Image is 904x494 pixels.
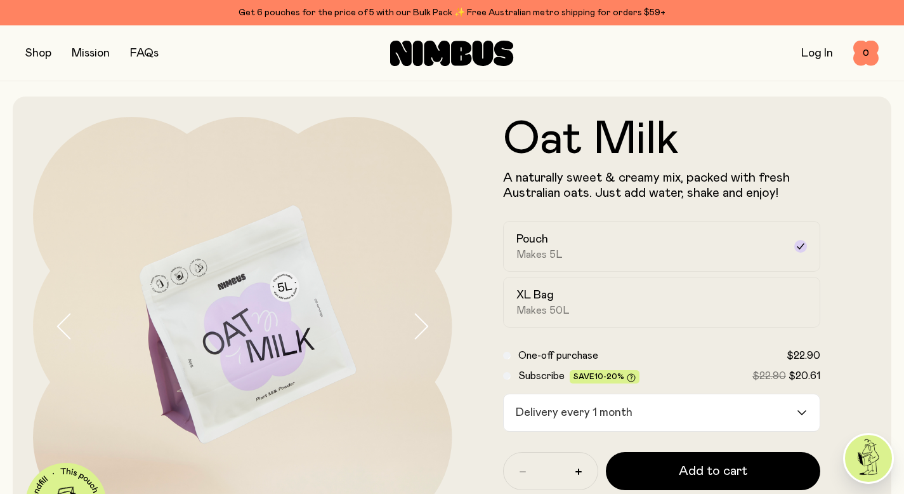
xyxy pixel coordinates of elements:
span: One-off purchase [518,350,598,361]
a: Log In [801,48,833,59]
span: $22.90 [752,371,786,381]
input: Search for option [638,394,796,431]
span: Makes 50L [516,304,570,317]
span: Add to cart [679,462,747,480]
button: 0 [853,41,879,66]
div: Get 6 pouches for the price of 5 with our Bulk Pack ✨ Free Australian metro shipping for orders $59+ [25,5,879,20]
button: Add to cart [606,452,821,490]
a: Mission [72,48,110,59]
span: Subscribe [518,371,565,381]
h2: XL Bag [516,288,554,303]
span: $22.90 [787,350,820,361]
h2: Pouch [516,232,548,247]
span: Delivery every 1 month [513,394,636,431]
span: Save [573,373,636,382]
span: Makes 5L [516,248,563,261]
p: A naturally sweet & creamy mix, packed with fresh Australian oats. Just add water, shake and enjoy! [503,170,821,201]
a: FAQs [130,48,159,59]
div: Search for option [503,394,821,432]
span: $20.61 [789,371,820,381]
h1: Oat Milk [503,117,821,163]
img: agent [845,435,892,482]
span: 10-20% [594,373,624,380]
